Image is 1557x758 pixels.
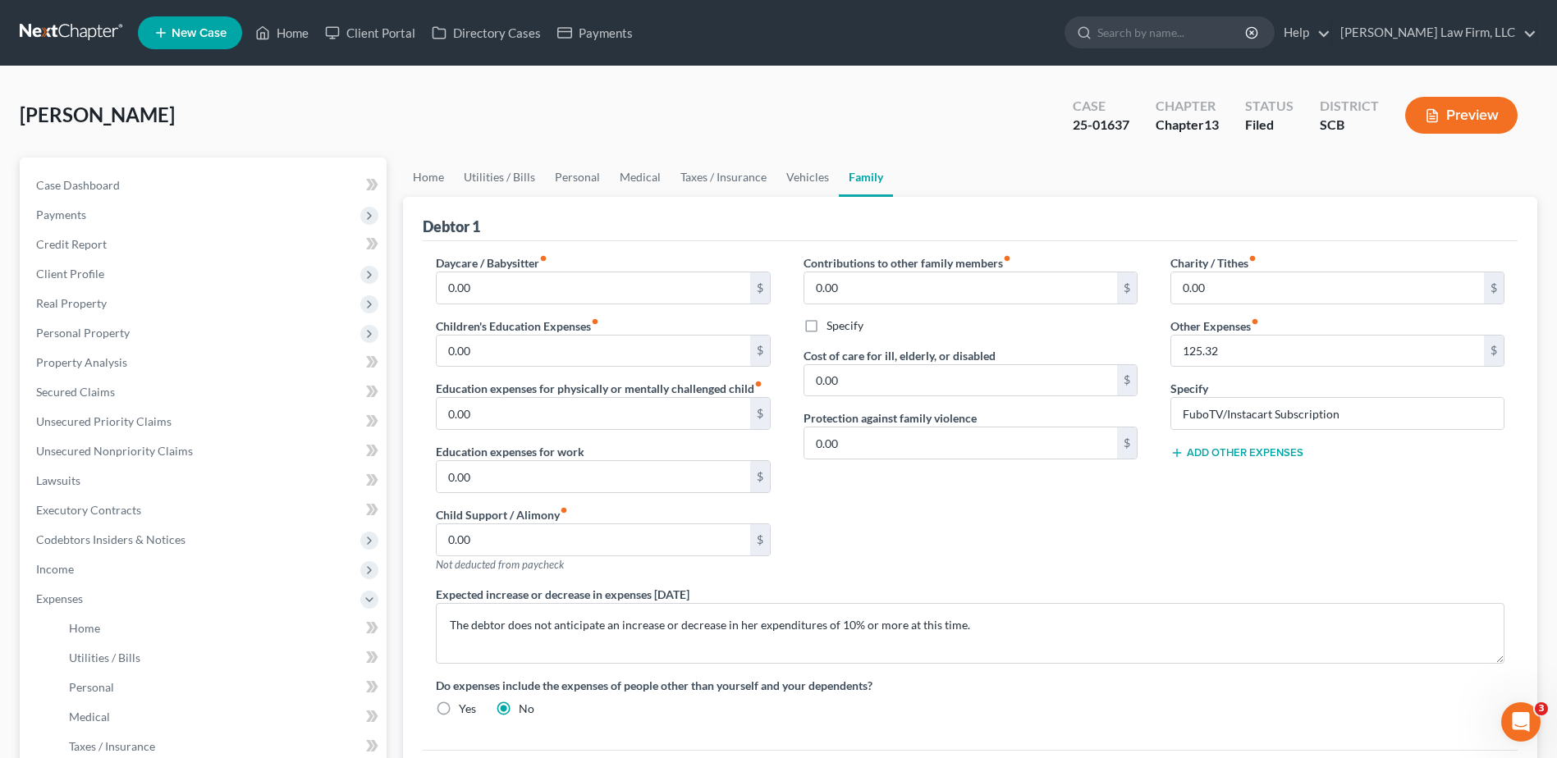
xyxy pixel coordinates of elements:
div: Filed [1245,116,1294,135]
label: Cost of care for ill, elderly, or disabled [804,347,996,364]
div: $ [1484,272,1504,304]
span: Client Profile [36,267,104,281]
a: Medical [56,702,387,732]
a: Utilities / Bills [56,643,387,673]
span: Utilities / Bills [69,651,140,664]
label: Yes [459,701,476,717]
input: -- [437,461,749,492]
i: fiber_manual_record [754,380,762,388]
div: $ [750,336,770,367]
div: Debtor 1 [423,217,480,236]
span: Executory Contracts [36,503,141,517]
a: Lawsuits [23,466,387,495]
a: Medical [610,158,671,197]
span: Real Property [36,296,107,310]
a: Payments [549,18,641,48]
div: $ [1117,272,1137,304]
a: Personal [545,158,610,197]
input: Specify... [1171,398,1504,429]
i: fiber_manual_record [1251,317,1259,326]
input: -- [804,272,1117,304]
input: -- [804,365,1117,396]
a: Home [403,158,454,197]
span: Lawsuits [36,473,80,487]
i: fiber_manual_record [1003,254,1011,263]
a: Credit Report [23,230,387,259]
div: District [1320,97,1379,116]
div: $ [1117,427,1137,459]
span: [PERSON_NAME] [20,103,175,126]
i: fiber_manual_record [1248,254,1257,263]
span: 13 [1204,116,1219,132]
button: Preview [1405,97,1518,134]
div: $ [750,272,770,304]
a: Case Dashboard [23,171,387,200]
span: Case Dashboard [36,178,120,192]
div: Chapter [1156,116,1219,135]
button: Add Other Expenses [1170,446,1303,459]
div: $ [750,524,770,555]
span: Credit Report [36,237,107,251]
input: -- [437,272,749,304]
input: -- [437,336,749,367]
span: Expenses [36,591,83,605]
div: $ [750,398,770,429]
iframe: Intercom live chat [1501,702,1541,742]
input: -- [1171,336,1484,367]
span: Unsecured Nonpriority Claims [36,444,193,458]
div: $ [1117,365,1137,396]
input: -- [437,524,749,555]
label: Charity / Tithes [1170,254,1257,272]
span: Not deducted from paycheck [436,558,564,571]
input: -- [437,398,749,429]
label: Daycare / Babysitter [436,254,547,272]
a: Family [839,158,893,197]
div: $ [1484,336,1504,367]
label: Other Expenses [1170,317,1259,335]
a: Home [247,18,317,48]
i: fiber_manual_record [560,506,568,514]
a: Unsecured Priority Claims [23,407,387,436]
span: Secured Claims [36,385,115,399]
span: Personal [69,680,114,694]
a: Unsecured Nonpriority Claims [23,436,387,466]
label: No [519,701,534,717]
div: SCB [1320,116,1379,135]
a: Utilities / Bills [454,158,545,197]
a: Client Portal [317,18,424,48]
a: Directory Cases [424,18,549,48]
span: Income [36,562,74,576]
div: Case [1073,97,1129,116]
label: Specify [827,317,863,334]
input: -- [1171,272,1484,304]
span: Codebtors Insiders & Notices [36,532,185,546]
span: Home [69,621,100,635]
i: fiber_manual_record [591,317,599,326]
a: Property Analysis [23,348,387,377]
div: Chapter [1156,97,1219,116]
label: Do expenses include the expenses of people other than yourself and your dependents? [436,677,1504,694]
label: Expected increase or decrease in expenses [DATE] [436,586,689,603]
a: Vehicles [776,158,839,197]
a: Home [56,614,387,643]
div: $ [750,461,770,492]
label: Child Support / Alimony [436,506,568,523]
a: Executory Contracts [23,495,387,525]
label: Specify [1170,380,1208,397]
a: Secured Claims [23,377,387,407]
span: Personal Property [36,326,130,340]
label: Children's Education Expenses [436,317,599,335]
label: Education expenses for physically or mentally challenged child [436,380,762,397]
div: 25-01637 [1073,116,1129,135]
i: fiber_manual_record [539,254,547,263]
input: Search by name... [1097,17,1248,48]
span: 3 [1535,702,1548,715]
input: -- [804,427,1117,459]
a: [PERSON_NAME] Law Firm, LLC [1332,18,1536,48]
span: Payments [36,208,86,221]
label: Protection against family violence [804,409,977,427]
a: Taxes / Insurance [671,158,776,197]
a: Personal [56,673,387,702]
span: Unsecured Priority Claims [36,414,172,428]
label: Contributions to other family members [804,254,1011,272]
